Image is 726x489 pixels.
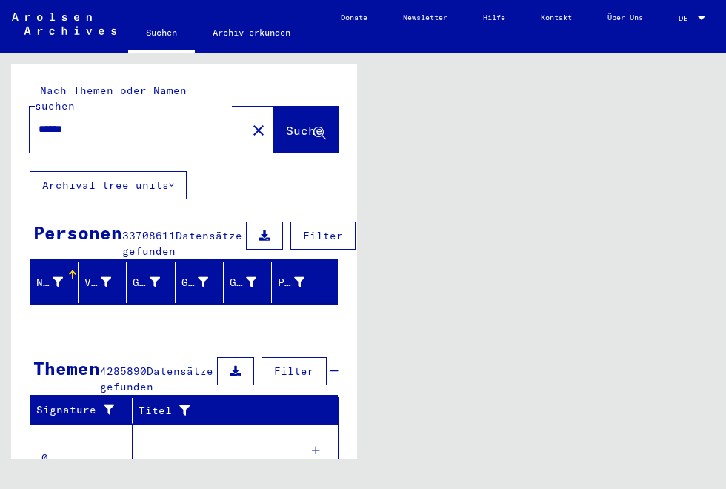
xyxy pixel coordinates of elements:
[133,270,178,294] div: Geburtsname
[176,262,224,303] mat-header-cell: Geburt‏
[122,229,176,242] span: 33708611
[278,275,304,290] div: Prisoner #
[36,270,81,294] div: Nachname
[290,222,356,250] button: Filter
[244,115,273,144] button: Clear
[144,459,264,474] div: Globale Findmittel
[36,275,63,290] div: Nachname
[679,14,695,22] span: DE
[33,355,100,382] div: Themen
[122,229,242,258] span: Datensätze gefunden
[36,402,121,418] div: Signature
[84,275,111,290] div: Vorname
[128,15,195,53] a: Suchen
[30,262,79,303] mat-header-cell: Nachname
[278,270,323,294] div: Prisoner #
[272,262,337,303] mat-header-cell: Prisoner #
[286,123,323,138] span: Suche
[79,262,127,303] mat-header-cell: Vorname
[35,84,187,113] mat-label: Nach Themen oder Namen suchen
[36,399,136,422] div: Signature
[273,107,339,153] button: Suche
[33,219,122,246] div: Personen
[139,399,324,422] div: Titel
[250,122,267,139] mat-icon: close
[100,365,213,393] span: Datensätze gefunden
[139,403,309,419] div: Titel
[262,357,327,385] button: Filter
[230,275,256,290] div: Geburtsdatum
[100,365,147,378] span: 4285890
[12,13,116,35] img: Arolsen_neg.svg
[230,270,275,294] div: Geburtsdatum
[181,270,227,294] div: Geburt‏
[133,275,159,290] div: Geburtsname
[274,365,314,378] span: Filter
[84,270,130,294] div: Vorname
[303,229,343,242] span: Filter
[224,262,272,303] mat-header-cell: Geburtsdatum
[127,262,175,303] mat-header-cell: Geburtsname
[30,171,187,199] button: Archival tree units
[195,15,308,50] a: Archiv erkunden
[181,275,208,290] div: Geburt‏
